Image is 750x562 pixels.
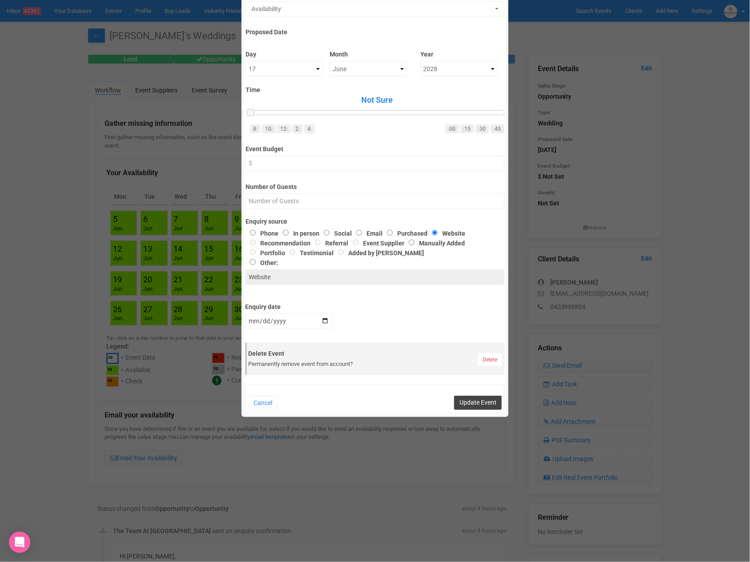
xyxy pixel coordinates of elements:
label: Phone [246,230,278,237]
label: Proposed Date [246,24,504,36]
a: :30 [476,124,489,133]
span: Availability [251,4,492,13]
a: :00 [445,124,459,133]
label: Manually Added [404,240,465,247]
input: Number of Guests [246,193,504,209]
label: Enquiry date [245,299,332,311]
label: Testimonial [285,249,334,257]
a: 8: [250,124,261,133]
label: Year [420,47,498,59]
label: Added by [PERSON_NAME] [334,249,424,257]
label: Other: [246,257,491,267]
a: 2: [292,124,303,133]
button: Update Event [454,396,502,410]
label: Delete Event [249,349,502,358]
a: 12: [277,124,291,133]
a: 10: [262,124,276,133]
a: 4: [304,124,315,133]
label: Day [246,47,323,59]
a: Delete [478,353,502,366]
input: $ [246,156,504,171]
label: Portfolio [246,249,285,257]
div: Permanently remove event from account? [249,360,502,369]
label: Time [246,85,504,94]
button: Cancel [248,396,278,411]
label: Event Supplier [348,240,404,247]
label: Recommendation [246,240,310,247]
span: Not Sure [250,94,504,106]
a: :15 [460,124,474,133]
label: Website [427,230,465,237]
a: :45 [491,124,504,133]
label: Email [352,230,383,237]
label: Enquiry source [246,217,504,226]
label: Event Budget [246,141,504,153]
label: In person [278,230,319,237]
label: Month [330,47,407,59]
label: Number of Guests [246,179,504,191]
div: Open Intercom Messenger [9,532,30,553]
label: Purchased [383,230,427,237]
label: Social [319,230,352,237]
label: Referral [310,240,348,247]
